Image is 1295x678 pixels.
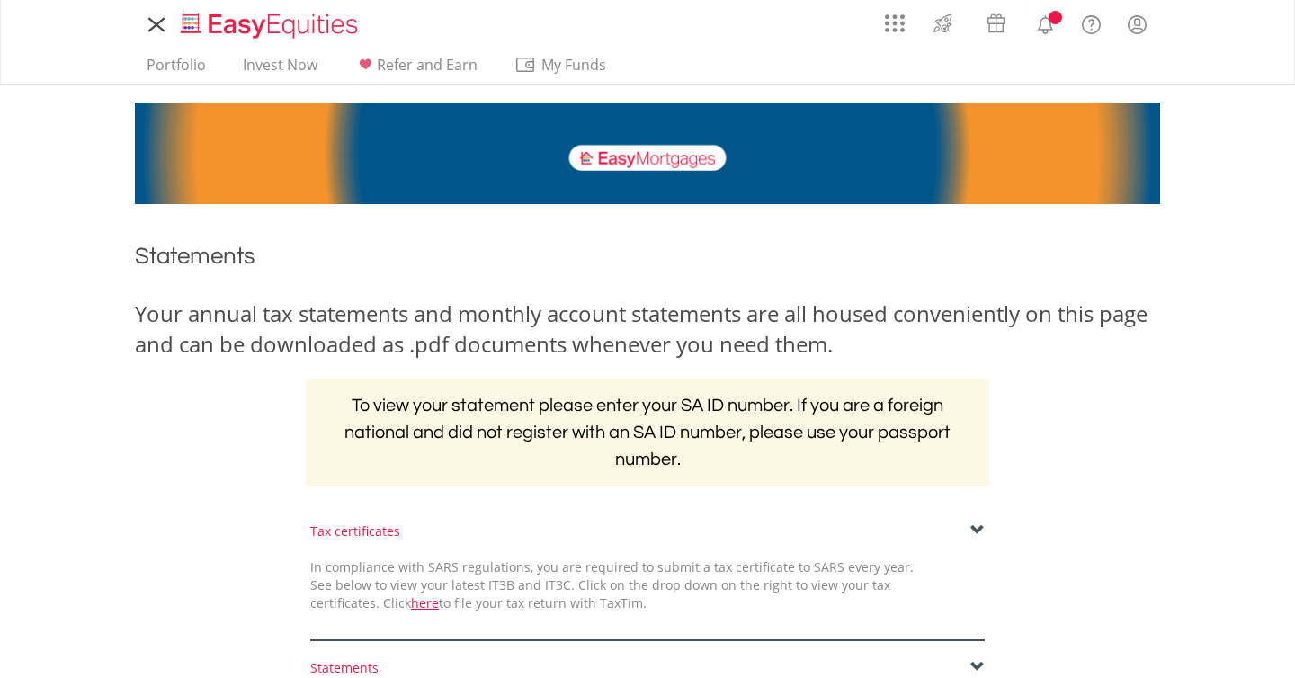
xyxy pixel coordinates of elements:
[411,594,439,611] a: here
[1114,4,1160,44] a: My Profile
[969,4,1023,38] a: Vouchers
[135,103,1160,204] img: EasyMortage Promotion Banner
[139,56,213,84] a: Portfolio
[135,299,1160,361] div: Your annual tax statements and monthly account statements are all housed conveniently on this pag...
[514,53,632,76] span: My Funds
[383,594,647,611] span: Click to file your tax return with TaxTim.
[885,13,905,33] img: grid-menu-icon.svg
[1068,4,1114,40] a: FAQ's and Support
[873,4,916,33] a: AppsGrid
[1023,4,1068,40] a: Notifications
[306,379,989,486] h2: To view your statement please enter your SA ID number. If you are a foreign national and did not ...
[135,245,255,268] span: Statements
[236,56,325,84] a: Invest Now
[174,4,365,40] a: Home page
[928,9,958,38] img: thrive-v2.svg
[981,9,1011,38] img: vouchers-v2.svg
[310,522,985,540] div: Tax certificates
[177,11,365,40] img: EasyEquities_Logo.png
[377,55,478,75] span: Refer and Earn
[310,558,914,611] span: In compliance with SARS regulations, you are required to submit a tax certificate to SARS every y...
[310,659,985,677] div: Statements
[347,56,485,84] a: Refer and Earn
